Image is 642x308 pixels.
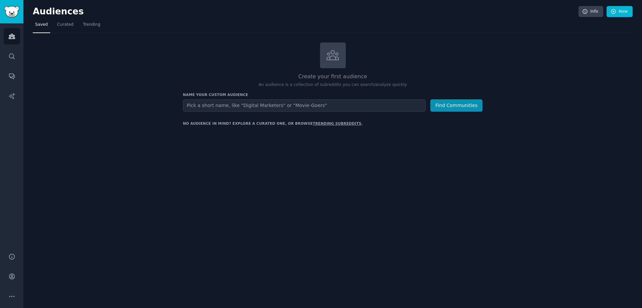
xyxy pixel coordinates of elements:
button: Find Communities [430,99,483,112]
span: Trending [83,22,100,28]
a: Saved [33,19,50,33]
h3: Name your custom audience [183,92,483,97]
h2: Audiences [33,6,578,17]
h2: Create your first audience [183,73,483,81]
a: New [607,6,633,17]
img: GummySearch logo [4,6,19,18]
a: Curated [55,19,76,33]
div: No audience in mind? Explore a curated one, or browse . [183,121,363,126]
a: Info [578,6,603,17]
p: An audience is a collection of subreddits you can search/analyze quickly [183,82,483,88]
a: trending subreddits [313,121,361,125]
span: Curated [57,22,74,28]
a: Trending [81,19,103,33]
span: Saved [35,22,48,28]
input: Pick a short name, like "Digital Marketers" or "Movie-Goers" [183,99,426,112]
